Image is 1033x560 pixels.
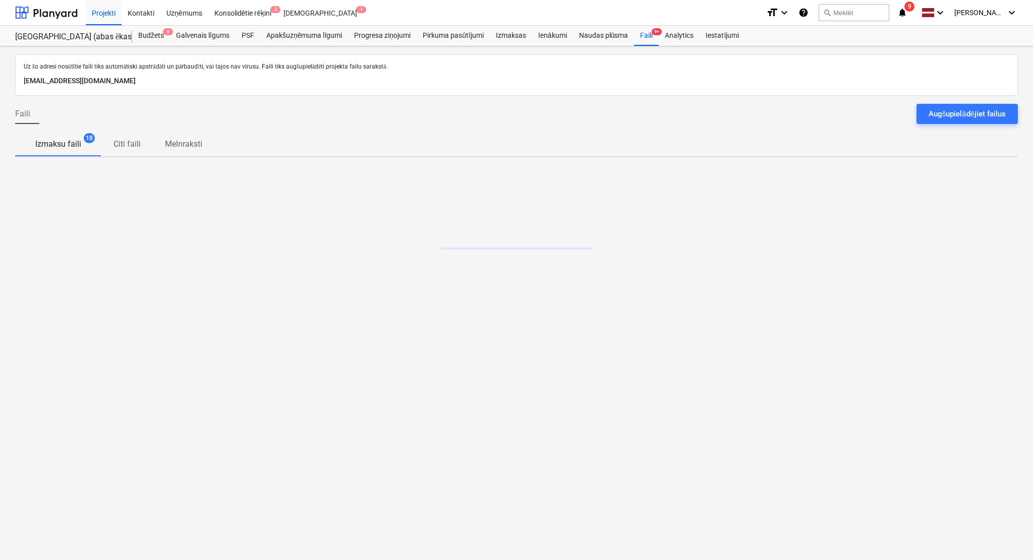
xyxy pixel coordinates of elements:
[659,26,700,46] a: Analytics
[983,512,1033,560] iframe: Chat Widget
[819,4,889,21] button: Meklēt
[778,7,790,19] i: keyboard_arrow_down
[417,26,490,46] a: Pirkuma pasūtījumi
[1006,7,1018,19] i: keyboard_arrow_down
[132,26,170,46] a: Budžets6
[35,138,81,150] p: Izmaksu faili
[165,138,202,150] p: Melnraksti
[24,63,1009,71] p: Uz šo adresi nosūtītie faili tiks automātiski apstrādāti un pārbaudīti, vai tajos nav vīrusu. Fai...
[897,7,907,19] i: notifications
[798,7,809,19] i: Zināšanu pamats
[700,26,745,46] a: Iestatījumi
[916,104,1018,124] button: Augšupielādējiet failus
[15,32,120,42] div: [GEOGRAPHIC_DATA] (abas ēkas - PRJ2002936 un PRJ2002937) 2601965
[954,9,1005,17] span: [PERSON_NAME]
[113,138,141,150] p: Citi faili
[634,26,659,46] a: Faili9+
[934,7,946,19] i: keyboard_arrow_down
[348,26,417,46] a: Progresa ziņojumi
[652,28,662,35] span: 9+
[236,26,260,46] a: PSF
[904,2,914,12] span: 9
[170,26,236,46] a: Galvenais līgums
[573,26,635,46] a: Naudas plūsma
[634,26,659,46] div: Faili
[15,108,30,120] span: Faili
[132,26,170,46] div: Budžets
[929,107,1006,120] div: Augšupielādējiet failus
[490,26,532,46] a: Izmaksas
[532,26,573,46] a: Ienākumi
[24,75,1009,87] p: [EMAIL_ADDRESS][DOMAIN_NAME]
[766,7,778,19] i: format_size
[84,133,95,143] span: 18
[260,26,348,46] a: Apakšuzņēmuma līgumi
[823,9,831,17] span: search
[356,6,366,13] span: 1
[270,6,280,13] span: 3
[163,28,173,35] span: 6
